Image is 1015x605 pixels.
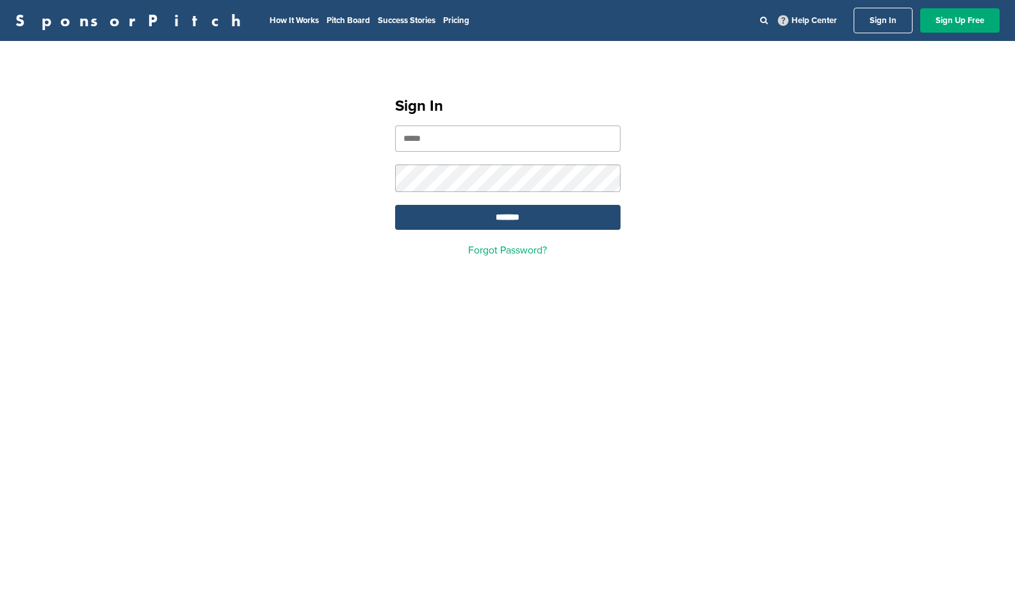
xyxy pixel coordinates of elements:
[15,12,249,29] a: SponsorPitch
[468,244,547,257] a: Forgot Password?
[854,8,913,33] a: Sign In
[378,15,435,26] a: Success Stories
[270,15,319,26] a: How It Works
[775,13,840,28] a: Help Center
[920,8,1000,33] a: Sign Up Free
[443,15,469,26] a: Pricing
[395,95,621,118] h1: Sign In
[327,15,370,26] a: Pitch Board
